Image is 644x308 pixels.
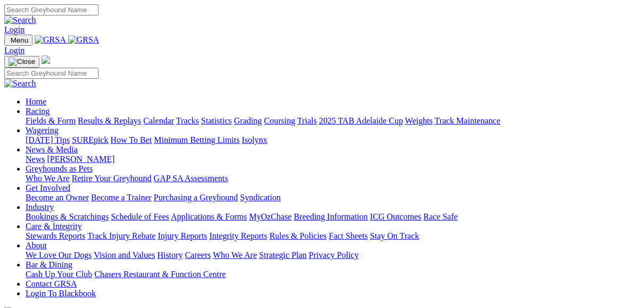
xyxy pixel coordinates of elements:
[143,116,174,125] a: Calendar
[35,35,66,45] img: GRSA
[423,212,457,221] a: Race Safe
[4,46,24,55] a: Login
[26,202,54,212] a: Industry
[154,193,238,202] a: Purchasing a Greyhound
[26,279,77,288] a: Contact GRSA
[26,231,640,241] div: Care & Integrity
[240,193,280,202] a: Syndication
[26,97,46,106] a: Home
[68,35,100,45] img: GRSA
[87,231,155,240] a: Track Injury Rebate
[26,126,59,135] a: Wagering
[26,289,96,298] a: Login To Blackbook
[26,174,70,183] a: Who We Are
[176,116,199,125] a: Tracks
[111,135,152,144] a: How To Bet
[249,212,292,221] a: MyOzChase
[154,135,240,144] a: Minimum Betting Limits
[154,174,228,183] a: GAP SA Assessments
[405,116,433,125] a: Weights
[26,135,640,145] div: Wagering
[26,250,640,260] div: About
[26,222,82,231] a: Care & Integrity
[26,270,640,279] div: Bar & Dining
[47,155,114,164] a: [PERSON_NAME]
[4,68,98,79] input: Search
[26,174,640,183] div: Greyhounds as Pets
[209,231,267,240] a: Integrity Reports
[26,116,76,125] a: Fields & Form
[26,145,78,154] a: News & Media
[4,25,24,34] a: Login
[42,55,50,64] img: logo-grsa-white.png
[329,231,368,240] a: Fact Sheets
[94,270,226,279] a: Chasers Restaurant & Function Centre
[185,250,211,260] a: Careers
[26,212,640,222] div: Industry
[26,155,45,164] a: News
[26,183,70,192] a: Get Involved
[111,212,169,221] a: Schedule of Fees
[4,15,36,25] img: Search
[157,250,183,260] a: History
[9,58,35,66] img: Close
[26,270,92,279] a: Cash Up Your Club
[26,231,85,240] a: Stewards Reports
[26,164,93,173] a: Greyhounds as Pets
[26,116,640,126] div: Racing
[72,135,108,144] a: SUREpick
[297,116,317,125] a: Trials
[4,35,32,46] button: Toggle navigation
[269,231,327,240] a: Rules & Policies
[4,79,36,88] img: Search
[72,174,152,183] a: Retire Your Greyhound
[234,116,262,125] a: Grading
[213,250,257,260] a: Who We Are
[294,212,368,221] a: Breeding Information
[94,250,155,260] a: Vision and Values
[26,107,49,116] a: Racing
[171,212,247,221] a: Applications & Forms
[4,56,39,68] button: Toggle navigation
[26,250,92,260] a: We Love Our Dogs
[259,250,307,260] a: Strategic Plan
[26,135,70,144] a: [DATE] Tips
[26,241,47,250] a: About
[26,212,109,221] a: Bookings & Scratchings
[319,116,403,125] a: 2025 TAB Adelaide Cup
[242,135,267,144] a: Isolynx
[158,231,207,240] a: Injury Reports
[78,116,141,125] a: Results & Replays
[309,250,359,260] a: Privacy Policy
[370,231,419,240] a: Stay On Track
[201,116,232,125] a: Statistics
[4,4,98,15] input: Search
[264,116,295,125] a: Coursing
[26,193,89,202] a: Become an Owner
[370,212,421,221] a: ICG Outcomes
[435,116,500,125] a: Track Maintenance
[11,36,28,44] span: Menu
[26,193,640,202] div: Get Involved
[26,260,72,269] a: Bar & Dining
[91,193,152,202] a: Become a Trainer
[26,155,640,164] div: News & Media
